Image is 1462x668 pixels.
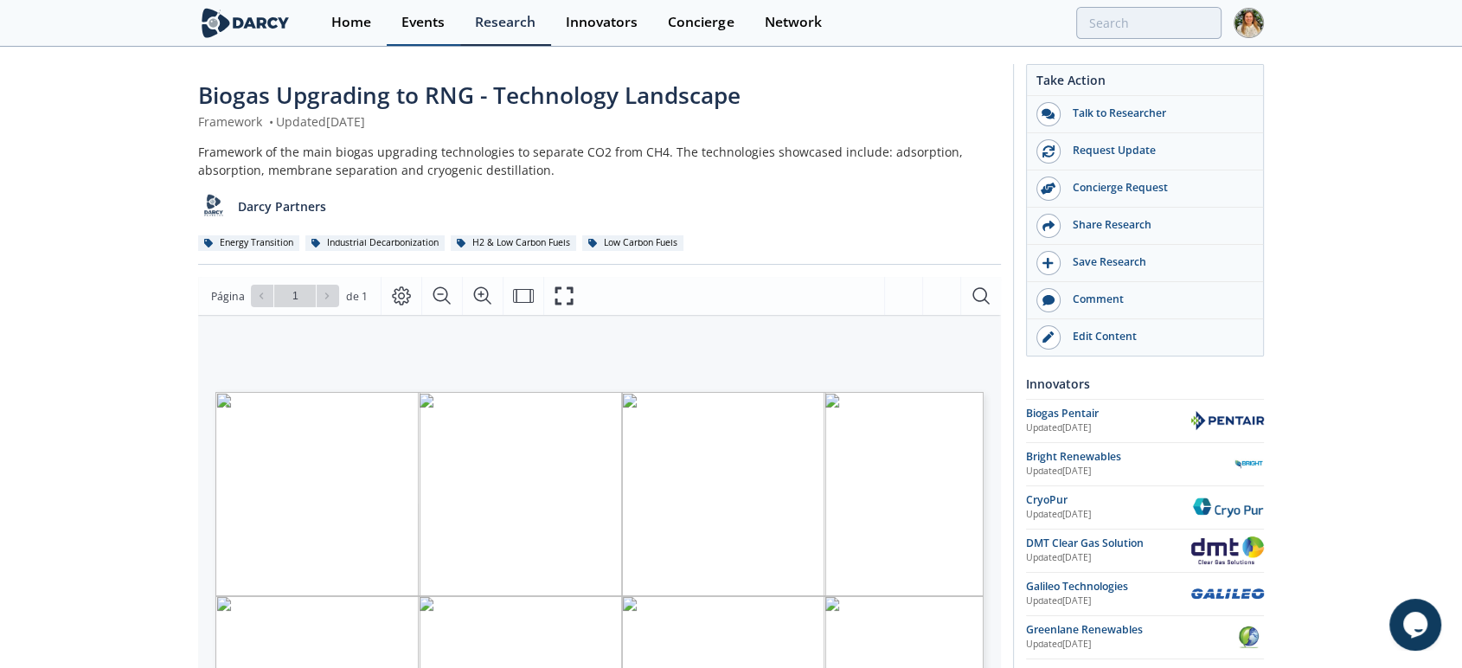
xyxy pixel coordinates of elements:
[1191,588,1264,600] img: Galileo Technologies
[1026,492,1191,508] div: CryoPur
[566,16,638,29] div: Innovators
[1026,536,1264,566] a: DMT Clear Gas Solution Updated[DATE] DMT Clear Gas Solution
[1191,496,1264,518] img: CryoPur
[1026,406,1191,421] div: Biogas Pentair
[1026,508,1191,522] div: Updated [DATE]
[1234,8,1264,38] img: Profile
[1061,217,1254,233] div: Share Research
[1234,622,1264,652] img: Greenlane Renewables
[1061,329,1254,344] div: Edit Content
[198,80,741,111] span: Biogas Upgrading to RNG - Technology Landscape
[198,8,292,38] img: logo-wide.svg
[266,113,276,130] span: •
[1061,254,1254,270] div: Save Research
[1026,594,1191,608] div: Updated [DATE]
[451,235,576,251] div: H2 & Low Carbon Fuels
[764,16,821,29] div: Network
[238,197,326,215] p: Darcy Partners
[305,235,445,251] div: Industrial Decarbonization
[582,235,683,251] div: Low Carbon Fuels
[1076,7,1222,39] input: Advanced Search
[401,16,445,29] div: Events
[1026,369,1264,399] div: Innovators
[1026,492,1264,523] a: CryoPur Updated[DATE] CryoPur
[1191,536,1264,564] img: DMT Clear Gas Solution
[1026,449,1234,465] div: Bright Renewables
[475,16,535,29] div: Research
[1026,465,1234,479] div: Updated [DATE]
[1026,536,1191,551] div: DMT Clear Gas Solution
[1234,449,1264,479] img: Bright Renewables
[1026,421,1191,435] div: Updated [DATE]
[1026,406,1264,436] a: Biogas Pentair Updated[DATE] Biogas Pentair
[1026,579,1264,609] a: Galileo Technologies Updated[DATE] Galileo Technologies
[1061,292,1254,307] div: Comment
[1026,622,1234,638] div: Greenlane Renewables
[1026,551,1191,565] div: Updated [DATE]
[1026,638,1234,652] div: Updated [DATE]
[1061,180,1254,196] div: Concierge Request
[331,16,371,29] div: Home
[668,16,734,29] div: Concierge
[1061,143,1254,158] div: Request Update
[198,235,299,251] div: Energy Transition
[1027,319,1263,356] a: Edit Content
[1026,579,1191,594] div: Galileo Technologies
[1061,106,1254,121] div: Talk to Researcher
[198,143,1001,179] div: Framework of the main biogas upgrading technologies to separate CO2 from CH4. The technologies sh...
[1191,411,1264,429] img: Biogas Pentair
[1026,622,1264,652] a: Greenlane Renewables Updated[DATE] Greenlane Renewables
[1389,599,1445,651] iframe: chat widget
[1027,71,1263,96] div: Take Action
[198,112,1001,131] div: Framework Updated [DATE]
[1026,449,1264,479] a: Bright Renewables Updated[DATE] Bright Renewables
